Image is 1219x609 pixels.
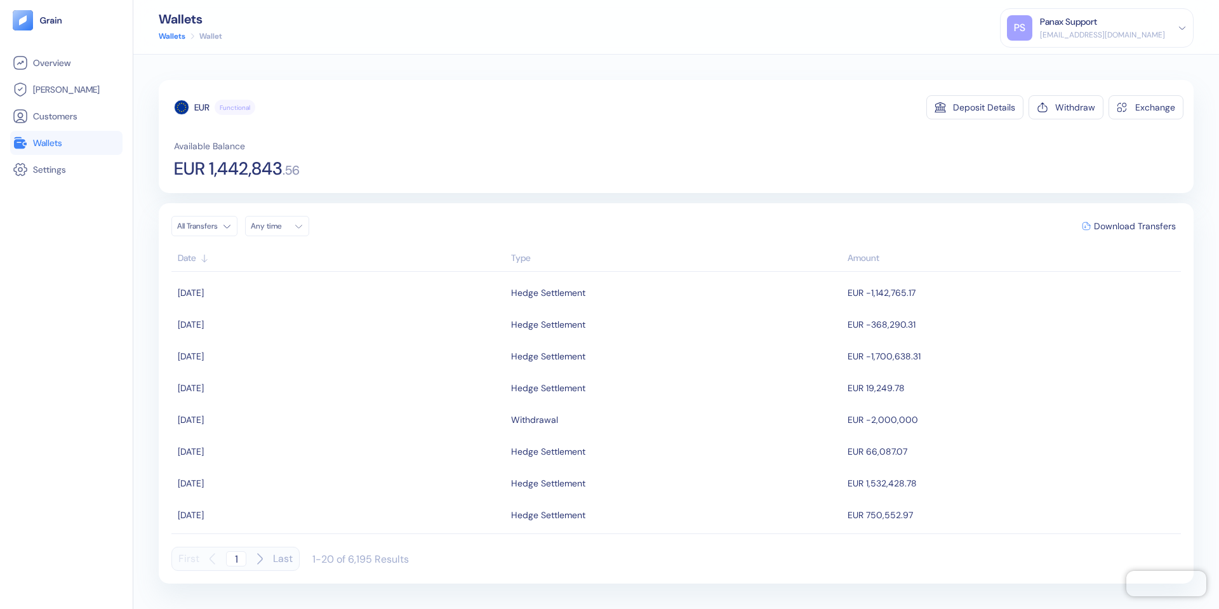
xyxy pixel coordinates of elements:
[283,164,300,177] span: . 56
[33,110,77,123] span: Customers
[1040,29,1165,41] div: [EMAIL_ADDRESS][DOMAIN_NAME]
[178,547,199,571] button: First
[1109,95,1183,119] button: Exchange
[171,436,508,467] td: [DATE]
[13,162,120,177] a: Settings
[171,340,508,372] td: [DATE]
[511,504,585,526] div: Hedge Settlement
[273,547,293,571] button: Last
[13,135,120,151] a: Wallets
[844,499,1181,531] td: EUR 750,552.97
[251,221,289,231] div: Any time
[174,160,283,178] span: EUR 1,442,843
[844,404,1181,436] td: EUR -2,000,000
[844,309,1181,340] td: EUR -368,290.31
[171,467,508,499] td: [DATE]
[171,372,508,404] td: [DATE]
[245,216,309,236] button: Any time
[171,309,508,340] td: [DATE]
[511,441,585,462] div: Hedge Settlement
[1055,103,1095,112] div: Withdraw
[159,13,222,25] div: Wallets
[220,103,250,112] span: Functional
[1077,217,1181,236] button: Download Transfers
[13,55,120,70] a: Overview
[159,30,185,42] a: Wallets
[844,372,1181,404] td: EUR 19,249.78
[844,277,1181,309] td: EUR -1,142,765.17
[953,103,1015,112] div: Deposit Details
[33,57,70,69] span: Overview
[511,409,558,431] div: Withdrawal
[1040,15,1097,29] div: Panax Support
[178,251,505,265] div: Sort ascending
[1007,15,1032,41] div: PS
[171,277,508,309] td: [DATE]
[511,282,585,304] div: Hedge Settlement
[312,552,409,566] div: 1-20 of 6,195 Results
[848,251,1175,265] div: Sort descending
[511,345,585,367] div: Hedge Settlement
[1094,222,1176,231] span: Download Transfers
[844,436,1181,467] td: EUR 66,087.07
[13,82,120,97] a: [PERSON_NAME]
[844,340,1181,372] td: EUR -1,700,638.31
[511,314,585,335] div: Hedge Settlement
[511,251,841,265] div: Sort ascending
[13,109,120,124] a: Customers
[171,404,508,436] td: [DATE]
[1029,95,1103,119] button: Withdraw
[844,467,1181,499] td: EUR 1,532,428.78
[194,101,210,114] div: EUR
[926,95,1023,119] button: Deposit Details
[13,10,33,30] img: logo-tablet-V2.svg
[511,377,585,399] div: Hedge Settlement
[171,499,508,531] td: [DATE]
[1135,103,1175,112] div: Exchange
[174,140,245,152] span: Available Balance
[33,137,62,149] span: Wallets
[33,83,100,96] span: [PERSON_NAME]
[33,163,66,176] span: Settings
[39,16,63,25] img: logo
[1126,571,1206,596] iframe: Chatra live chat
[511,472,585,494] div: Hedge Settlement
